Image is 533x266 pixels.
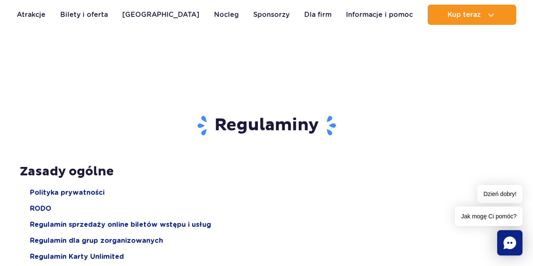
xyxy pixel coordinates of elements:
span: Dzień dobry! [477,185,522,203]
a: Polityka prywatności [30,188,104,197]
span: Jak mogę Ci pomóc? [455,207,522,226]
a: Regulamin Karty Unlimited [30,252,124,261]
h1: Regulaminy [20,115,513,137]
a: Dla firm [304,5,332,25]
a: Nocleg [214,5,239,25]
h2: Zasady ogólne [20,164,513,180]
span: Kup teraz [447,11,481,19]
a: RODO [30,204,51,213]
a: Informacje i pomoc [346,5,413,25]
a: Bilety i oferta [60,5,108,25]
a: Atrakcje [17,5,46,25]
a: Regulamin sprzedaży online biletów wstępu i usług [30,220,211,229]
a: Sponsorzy [253,5,289,25]
a: [GEOGRAPHIC_DATA] [122,5,199,25]
a: Regulamin dla grup zorganizowanych [30,236,163,245]
div: Chat [497,230,522,255]
button: Kup teraz [428,5,516,25]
